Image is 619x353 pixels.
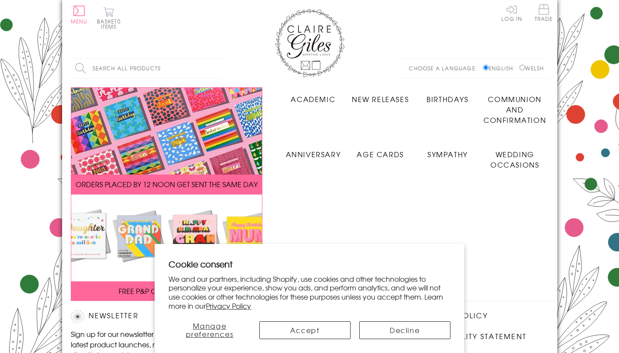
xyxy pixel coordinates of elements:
span: Anniversary [286,149,341,159]
span: Trade [535,4,553,21]
span: 0 items [101,17,121,30]
a: Anniversary [280,142,347,159]
a: Academic [280,87,347,104]
span: FREE P&P ON ALL UK ORDERS [119,286,214,296]
span: Academic [291,94,335,104]
input: Search [214,59,223,78]
a: New Releases [347,87,414,104]
button: Basket0 items [97,7,121,29]
h2: Cookie consent [169,258,450,270]
span: Sympathy [427,149,468,159]
input: English [483,65,489,70]
span: Age Cards [357,149,404,159]
a: Log In [501,4,522,21]
a: Communion and Confirmation [481,87,549,125]
a: Age Cards [347,142,414,159]
a: Privacy Policy [206,300,251,311]
span: ORDERS PLACED BY 12 NOON GET SENT THE SAME DAY [76,179,258,189]
span: Communion and Confirmation [483,94,546,125]
input: Welsh [520,65,525,70]
span: Manage preferences [186,320,234,339]
span: Menu [71,17,88,25]
span: Wedding Occasions [490,149,539,170]
button: Menu [71,6,88,24]
a: Birthdays [414,87,481,104]
img: Claire Giles Greetings Cards [275,9,344,77]
span: New Releases [352,94,409,104]
button: Accept [259,321,351,339]
label: English [483,64,517,72]
h2: Newsletter [71,310,218,323]
a: Wedding Occasions [481,142,549,170]
button: Decline [359,321,450,339]
a: Accessibility Statement [418,331,526,343]
span: Birthdays [427,94,468,104]
p: We and our partners, including Shopify, use cookies and other technologies to personalize your ex... [169,274,450,310]
p: Choose a language: [409,64,481,72]
a: Trade [535,4,553,23]
a: Sympathy [414,142,481,159]
button: Manage preferences [169,321,250,339]
input: Search all products [71,59,223,78]
label: Welsh [520,64,544,72]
